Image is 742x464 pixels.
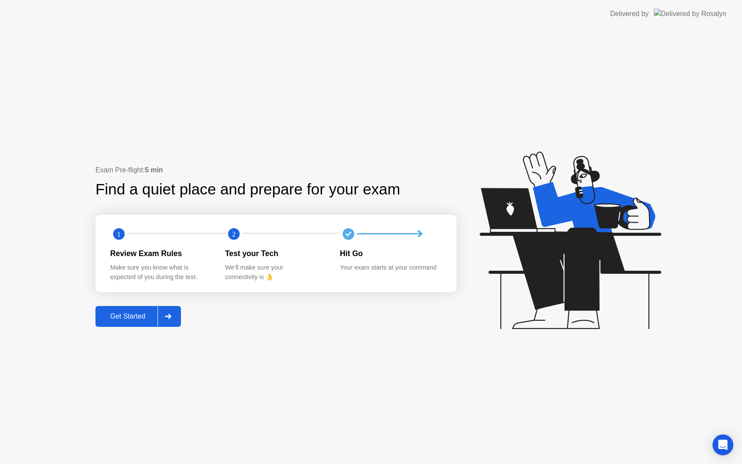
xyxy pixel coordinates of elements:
div: Open Intercom Messenger [712,434,733,455]
div: Hit Go [340,248,441,259]
div: Test your Tech [225,248,326,259]
div: Delivered by [610,9,649,19]
div: Review Exam Rules [110,248,211,259]
div: Exam Pre-flight: [95,165,456,175]
img: Delivered by Rosalyn [654,9,726,19]
div: Get Started [98,313,158,320]
div: Make sure you know what is expected of you during the test. [110,263,211,282]
text: 1 [117,230,121,238]
text: 2 [232,230,236,238]
div: Your exam starts at your command [340,263,441,273]
b: 5 min [145,166,163,174]
div: Find a quiet place and prepare for your exam [95,178,401,201]
button: Get Started [95,306,181,327]
div: We’ll make sure your connectivity is 👌 [225,263,326,282]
